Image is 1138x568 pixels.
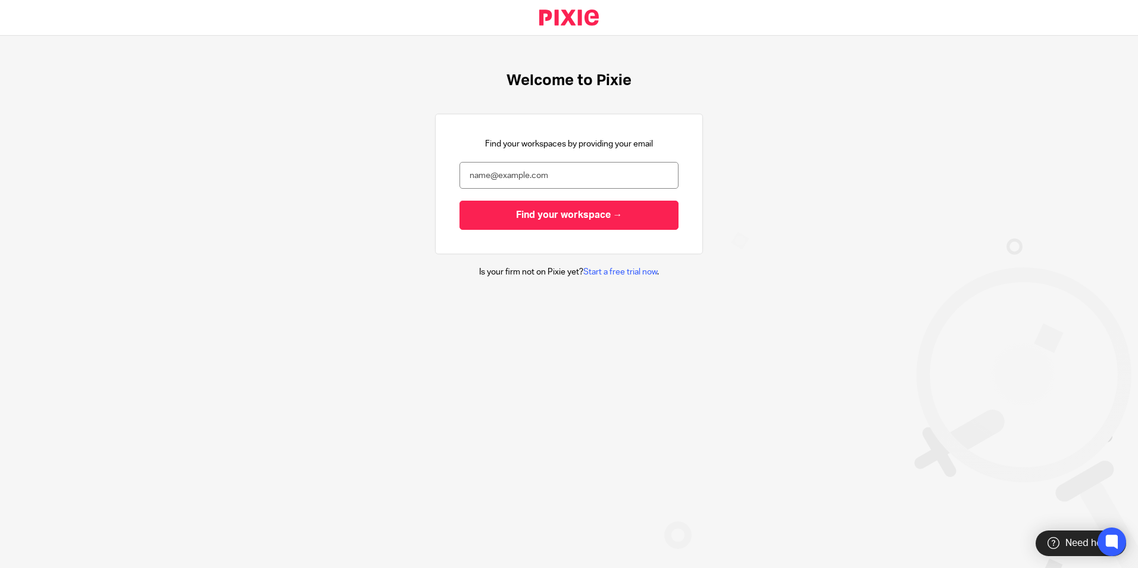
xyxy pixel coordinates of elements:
p: Find your workspaces by providing your email [485,138,653,150]
a: Start a free trial now [583,268,657,276]
h1: Welcome to Pixie [507,71,631,90]
input: name@example.com [459,162,679,189]
input: Find your workspace → [459,201,679,230]
p: Is your firm not on Pixie yet? . [479,266,659,278]
div: Need help? [1036,530,1126,556]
